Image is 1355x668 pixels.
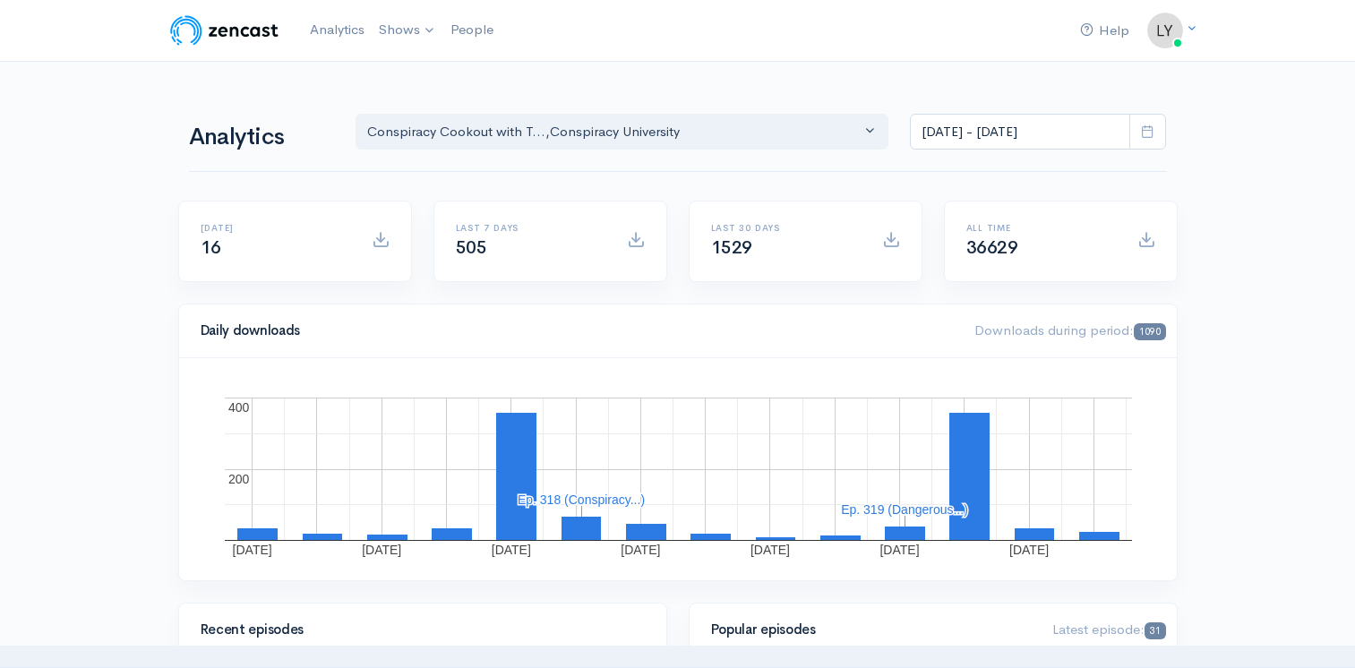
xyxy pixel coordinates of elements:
text: [DATE] [750,543,789,557]
h6: Last 7 days [456,223,605,233]
span: 16 [201,236,221,259]
h6: Last 30 days [711,223,861,233]
h6: All time [966,223,1116,233]
span: 36629 [966,236,1018,259]
iframe: gist-messenger-bubble-iframe [1294,607,1337,650]
text: [DATE] [621,543,660,557]
h4: Popular episodes [711,622,1032,638]
span: Downloads during period: [974,321,1165,338]
a: Shows [372,11,443,50]
span: 505 [456,236,487,259]
text: 200 [228,472,250,486]
a: Analytics [303,11,372,49]
text: Ep. 319 (Dangerous...) [841,502,968,517]
span: 31 [1145,622,1165,639]
span: 1529 [711,236,752,259]
img: ZenCast Logo [167,13,281,48]
div: Conspiracy Cookout with T... , Conspiracy University [367,122,862,142]
h6: [DATE] [201,223,350,233]
text: [DATE] [491,543,530,557]
span: 1090 [1134,323,1165,340]
text: [DATE] [1009,543,1049,557]
button: Conspiracy Cookout with T..., Conspiracy University [356,114,889,150]
h1: Analytics [189,124,334,150]
a: Help [1073,12,1136,50]
a: People [443,11,501,49]
svg: A chart. [201,380,1155,559]
h4: Recent episodes [201,622,634,638]
text: [DATE] [879,543,919,557]
text: [DATE] [362,543,401,557]
span: Latest episode: [1052,621,1165,638]
input: analytics date range selector [910,114,1130,150]
text: 400 [228,400,250,415]
h4: Daily downloads [201,323,954,338]
text: [DATE] [232,543,271,557]
text: Ep. 318 (Conspiracy...) [517,492,644,507]
img: ... [1147,13,1183,48]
